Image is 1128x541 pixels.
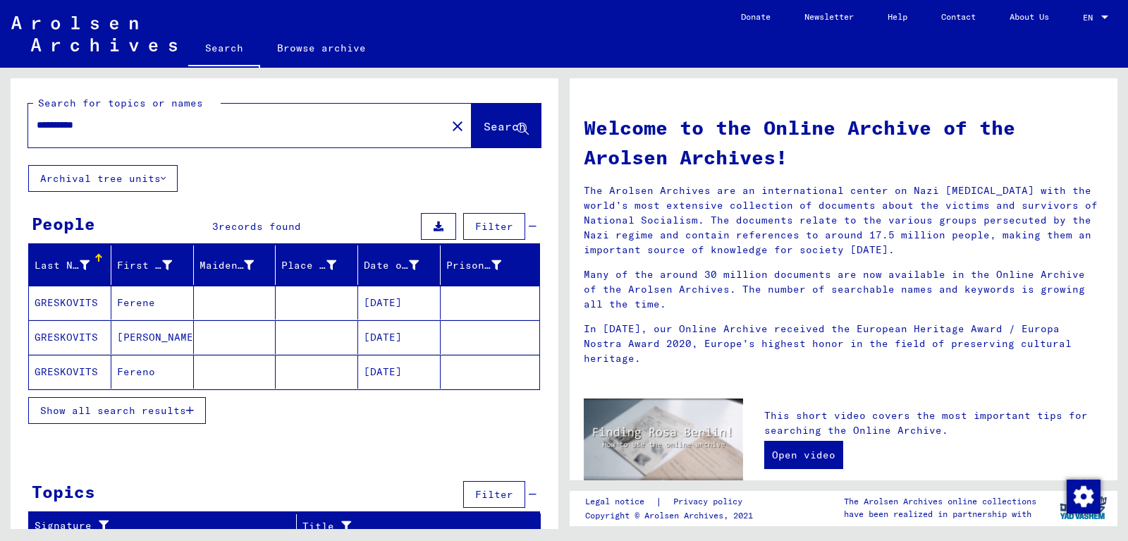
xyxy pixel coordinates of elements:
mat-header-cell: Last Name [29,245,111,285]
a: Privacy policy [662,494,759,509]
mat-header-cell: Place of Birth [276,245,358,285]
mat-icon: close [449,118,466,135]
mat-cell: GRESKOVITS [29,286,111,320]
span: Show all search results [40,404,186,417]
p: The Arolsen Archives online collections [844,495,1036,508]
div: Last Name [35,258,90,273]
div: Title [302,519,505,534]
mat-cell: Fereno [111,355,194,389]
a: Open video [764,441,843,469]
mat-header-cell: Maiden Name [194,245,276,285]
mat-header-cell: Prisoner # [441,245,539,285]
span: records found [219,220,301,233]
mat-cell: [PERSON_NAME] [111,320,194,354]
h1: Welcome to the Online Archive of the Arolsen Archives! [584,113,1103,172]
button: Archival tree units [28,165,178,192]
div: Change consent [1066,479,1100,513]
a: Legal notice [585,494,656,509]
img: video.jpg [584,399,743,485]
mat-cell: Ferene [111,286,194,320]
a: Search [188,31,260,68]
div: Prisoner # [446,258,501,273]
div: Place of Birth [281,258,336,273]
mat-label: Search for topics or names [38,97,203,109]
button: Search [472,104,541,147]
button: Filter [463,481,525,508]
mat-cell: GRESKOVITS [29,320,111,354]
button: Clear [443,111,472,140]
mat-cell: [DATE] [358,355,441,389]
mat-header-cell: First Name [111,245,194,285]
mat-cell: [DATE] [358,320,441,354]
p: The Arolsen Archives are an international center on Nazi [MEDICAL_DATA] with the world’s most ext... [584,183,1103,257]
div: Signature [35,518,278,533]
div: First Name [117,254,193,276]
p: Copyright © Arolsen Archives, 2021 [585,509,759,522]
img: yv_logo.png [1057,490,1110,525]
p: This short video covers the most important tips for searching the Online Archive. [764,408,1103,438]
div: | [585,494,759,509]
div: First Name [117,258,172,273]
div: Signature [35,515,296,537]
span: EN [1083,13,1098,23]
button: Filter [463,213,525,240]
p: In [DATE], our Online Archive received the European Heritage Award / Europa Nostra Award 2020, Eu... [584,322,1103,366]
div: Maiden Name [200,258,255,273]
p: Many of the around 30 million documents are now available in the Online Archive of the Arolsen Ar... [584,267,1103,312]
span: Filter [475,488,513,501]
div: Title [302,515,523,537]
span: Filter [475,220,513,233]
a: Browse archive [260,31,383,65]
p: have been realized in partnership with [844,508,1036,521]
div: Maiden Name [200,254,276,276]
div: Date of Birth [364,254,440,276]
span: Search [484,119,526,133]
div: Last Name [35,254,111,276]
div: Date of Birth [364,258,419,273]
div: Topics [32,479,95,504]
div: Place of Birth [281,254,357,276]
mat-header-cell: Date of Birth [358,245,441,285]
mat-cell: GRESKOVITS [29,355,111,389]
div: Prisoner # [446,254,522,276]
mat-cell: [DATE] [358,286,441,320]
span: 3 [212,220,219,233]
img: Arolsen_neg.svg [11,16,177,51]
button: Show all search results [28,397,206,424]
div: People [32,211,95,236]
img: Change consent [1067,480,1101,513]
